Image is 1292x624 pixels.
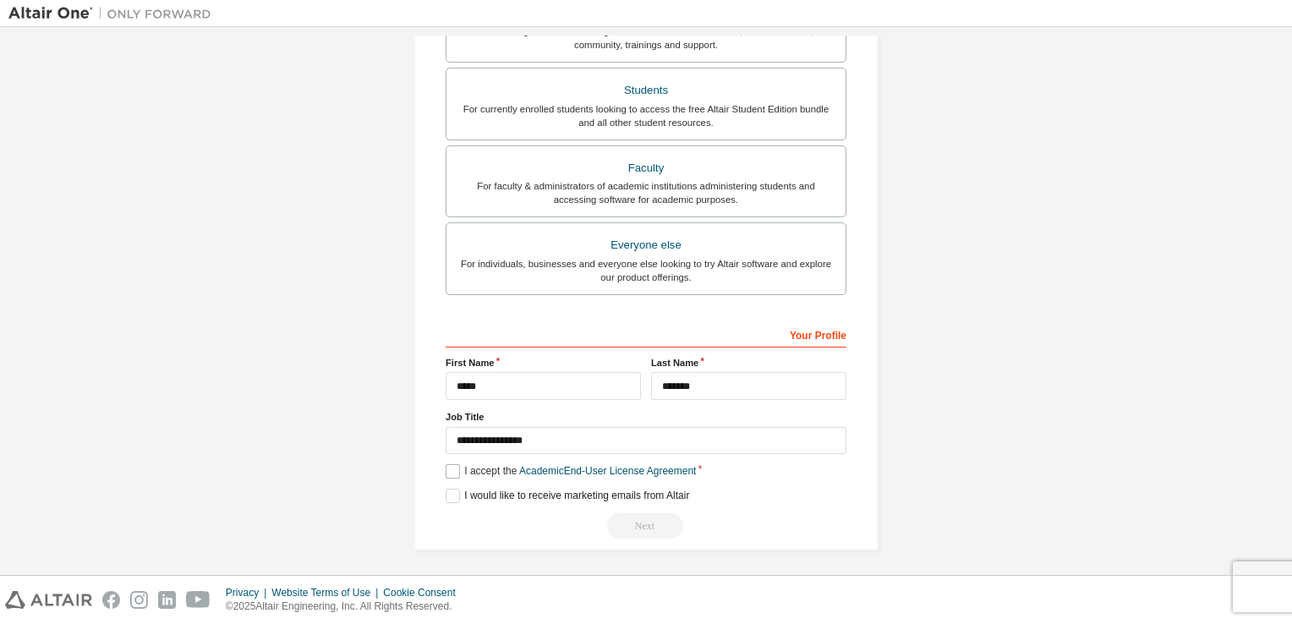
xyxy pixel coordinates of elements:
[158,591,176,609] img: linkedin.svg
[130,591,148,609] img: instagram.svg
[5,591,92,609] img: altair_logo.svg
[457,233,835,257] div: Everyone else
[446,513,846,539] div: Read and acccept EULA to continue
[226,599,466,614] p: © 2025 Altair Engineering, Inc. All Rights Reserved.
[519,465,696,477] a: Academic End-User License Agreement
[186,591,211,609] img: youtube.svg
[457,179,835,206] div: For faculty & administrators of academic institutions administering students and accessing softwa...
[102,591,120,609] img: facebook.svg
[457,257,835,284] div: For individuals, businesses and everyone else looking to try Altair software and explore our prod...
[446,356,641,369] label: First Name
[446,320,846,348] div: Your Profile
[457,25,835,52] div: For existing customers looking to access software downloads, HPC resources, community, trainings ...
[457,79,835,102] div: Students
[457,102,835,129] div: For currently enrolled students looking to access the free Altair Student Edition bundle and all ...
[383,586,465,599] div: Cookie Consent
[271,586,383,599] div: Website Terms of Use
[446,464,696,479] label: I accept the
[457,156,835,180] div: Faculty
[651,356,846,369] label: Last Name
[8,5,220,22] img: Altair One
[446,410,846,424] label: Job Title
[446,489,689,503] label: I would like to receive marketing emails from Altair
[226,586,271,599] div: Privacy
